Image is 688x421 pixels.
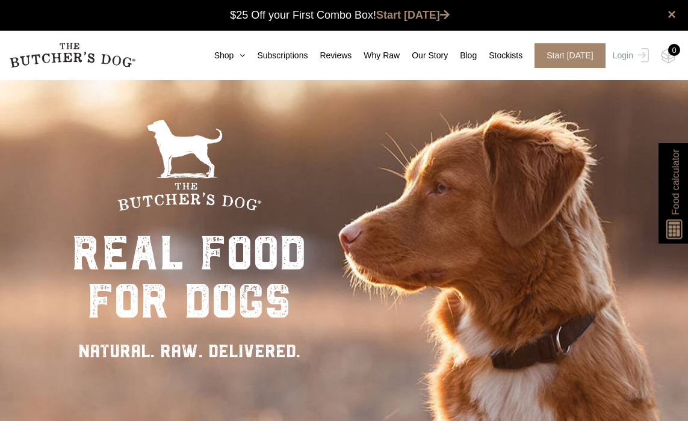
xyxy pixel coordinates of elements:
a: Start [DATE] [376,9,450,21]
span: Food calculator [668,149,683,215]
div: 0 [668,44,680,56]
span: Start [DATE] [535,43,606,68]
a: Login [610,43,649,68]
a: close [668,7,676,22]
a: Reviews [308,49,352,62]
img: TBD_Cart-Empty.png [661,48,676,64]
a: Shop [202,49,246,62]
a: Why Raw [352,49,400,62]
a: Our Story [400,49,448,62]
div: real food for dogs [72,229,306,325]
a: Blog [448,49,477,62]
a: Stockists [477,49,522,62]
a: Start [DATE] [522,43,610,68]
div: NATURAL. RAW. DELIVERED. [72,337,306,364]
a: Subscriptions [245,49,308,62]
